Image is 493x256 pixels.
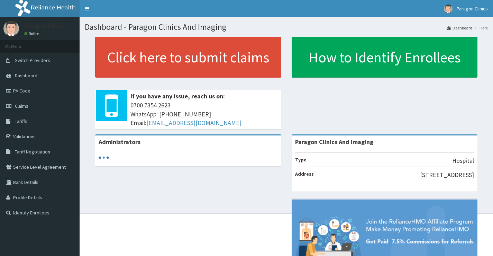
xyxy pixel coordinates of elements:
span: Tariffs [15,118,27,124]
span: Paragon Clinics [457,6,488,12]
b: Type [295,157,307,163]
a: Click here to submit claims [95,37,281,78]
a: [EMAIL_ADDRESS][DOMAIN_NAME] [146,119,241,127]
span: Dashboard [15,72,37,79]
h1: Dashboard - Paragon Clinics And Imaging [85,23,488,32]
p: Paragon Clinics [24,23,65,29]
svg: audio-loading [99,152,109,163]
p: Hospital [452,156,474,165]
span: 0700 7354 2623 WhatsApp: [PHONE_NUMBER] Email: [130,101,278,127]
a: Online [24,31,41,36]
a: How to Identify Enrollees [292,37,478,78]
b: If you have any issue, reach us on: [130,92,225,100]
span: Tariff Negotiation [15,149,50,155]
img: User Image [444,5,453,13]
b: Address [295,171,314,177]
a: Dashboard [447,25,472,31]
img: User Image [3,21,19,36]
li: Here [473,25,488,31]
b: Administrators [99,138,140,146]
strong: Paragon Clinics And Imaging [295,138,373,146]
span: Switch Providers [15,57,50,63]
span: Claims [15,103,28,109]
p: [STREET_ADDRESS] [420,170,474,179]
